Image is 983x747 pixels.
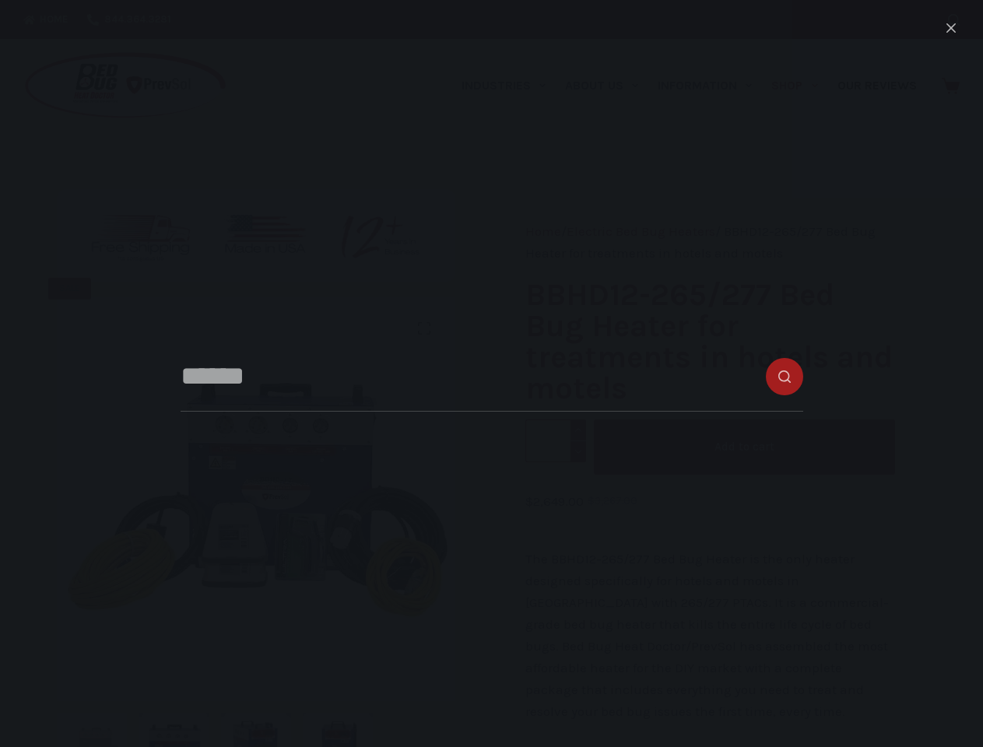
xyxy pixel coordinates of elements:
[409,313,440,344] a: View full-screen image gallery
[48,278,91,300] span: SALE
[23,51,227,121] img: Prevsol/Bed Bug Heat Doctor
[525,551,889,719] span: The BBHD12-265/277 Bed Bug Heater is the only heater designed specifically for hotels and motels ...
[525,220,895,264] nav: Breadcrumb
[525,493,584,509] bdi: 2,649.00
[451,39,555,132] a: Industries
[588,495,595,507] span: $
[451,39,926,132] nav: Primary
[525,493,533,509] span: $
[827,39,926,132] a: Our Reviews
[567,223,715,239] a: Electric Bed Bug Heaters
[594,419,895,475] button: Add to cart
[588,495,637,507] bdi: 3,267.00
[762,39,827,132] a: Shop
[525,419,586,462] input: Product quantity
[525,279,895,404] h1: BBHD12-265/277 Bed Bug Heater for treatments in hotels and motels
[525,223,561,239] a: Home
[648,39,762,132] a: Information
[555,39,648,132] a: About Us
[948,14,960,26] button: Search
[12,6,59,53] button: Open LiveChat chat widget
